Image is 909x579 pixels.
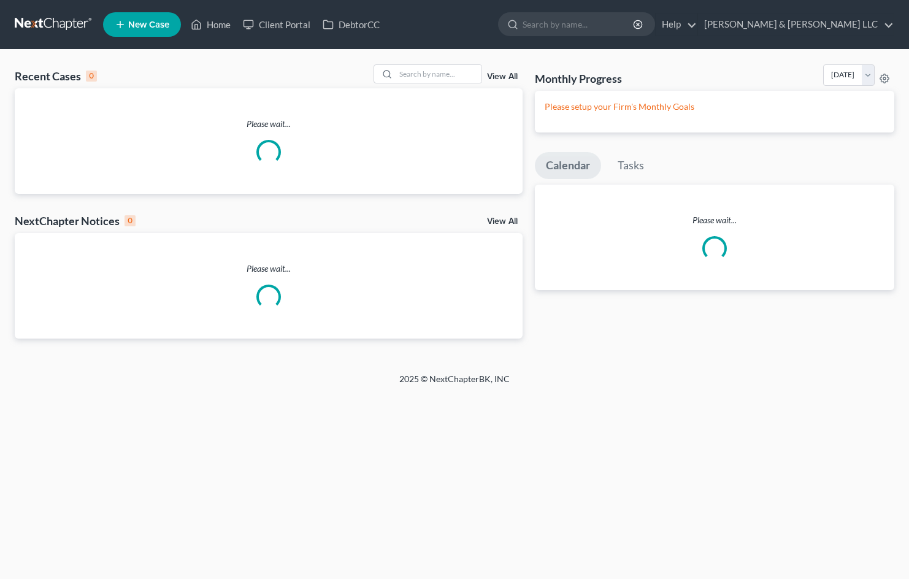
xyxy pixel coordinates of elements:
a: Tasks [607,152,655,179]
input: Search by name... [396,65,481,83]
a: [PERSON_NAME] & [PERSON_NAME] LLC [698,13,894,36]
div: 0 [125,215,136,226]
a: Calendar [535,152,601,179]
a: Client Portal [237,13,316,36]
p: Please wait... [535,214,894,226]
p: Please wait... [15,118,523,130]
a: View All [487,72,518,81]
a: DebtorCC [316,13,386,36]
div: 0 [86,71,97,82]
input: Search by name... [523,13,635,36]
p: Please setup your Firm's Monthly Goals [545,101,884,113]
div: 2025 © NextChapterBK, INC [105,373,804,395]
span: New Case [128,20,169,29]
a: Help [656,13,697,36]
a: Home [185,13,237,36]
h3: Monthly Progress [535,71,622,86]
a: View All [487,217,518,226]
div: NextChapter Notices [15,213,136,228]
div: Recent Cases [15,69,97,83]
p: Please wait... [15,263,523,275]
